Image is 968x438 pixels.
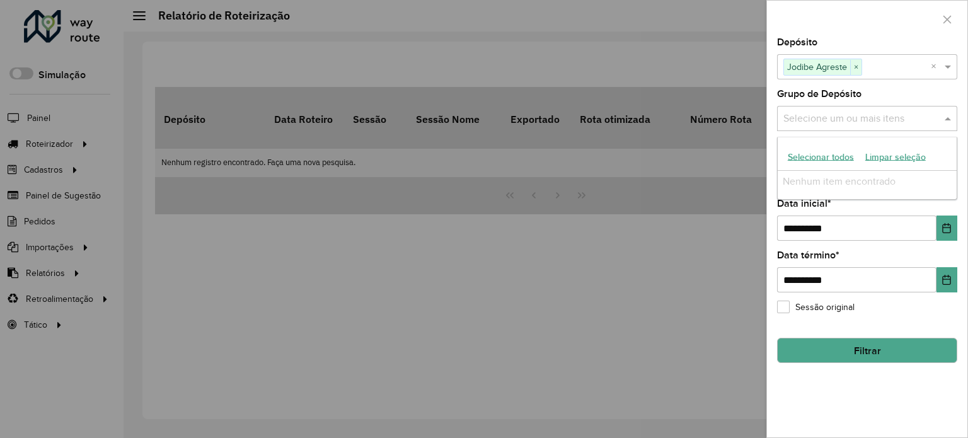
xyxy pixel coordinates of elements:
[783,176,896,187] font: Nenhum item encontrado
[860,147,931,167] button: Limpar seleção
[854,345,881,356] font: Filtrar
[931,59,942,74] span: Clear all
[777,137,957,200] ng-dropdown-panel: Lista de opções
[777,88,861,99] font: Grupo de Depósito
[784,59,850,74] span: Jodibe Agreste
[777,338,957,363] button: Filtrar
[788,152,854,162] font: Selecionar todos
[936,216,957,241] button: Escolha a data
[795,303,855,312] font: Sessão original
[777,37,817,47] font: Depósito
[777,198,827,209] font: Data inicial
[777,250,836,260] font: Data término
[782,147,860,167] button: Selecionar todos
[850,60,861,75] span: ×
[936,267,957,292] button: Escolha a data
[865,152,926,162] font: Limpar seleção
